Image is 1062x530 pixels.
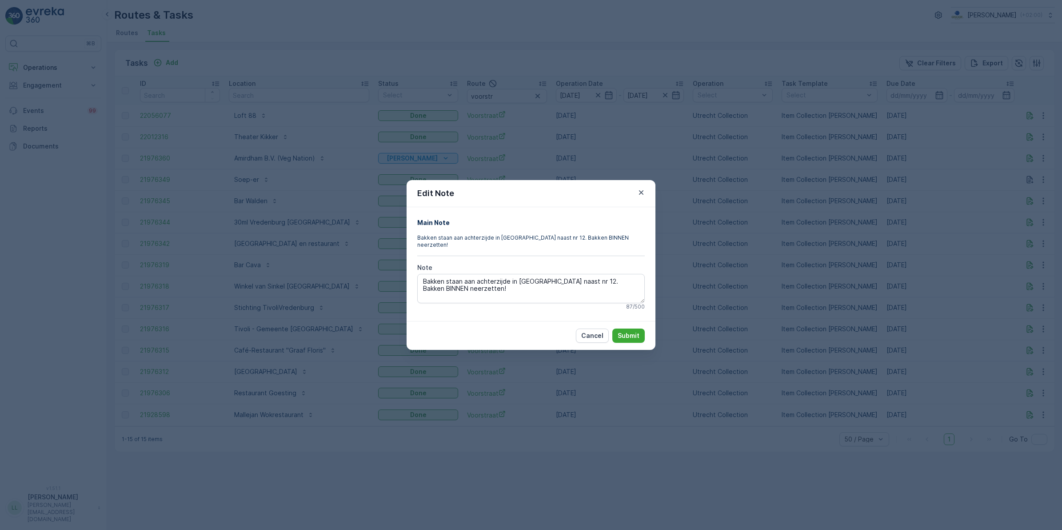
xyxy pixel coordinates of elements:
[417,274,645,303] textarea: Bakken staan aan achterzijde in [GEOGRAPHIC_DATA] naast nr 12. Bakken BINNEN neerzetten!
[417,264,432,271] label: Note
[612,329,645,343] button: Submit
[417,187,454,200] p: Edit Note
[417,234,645,249] p: Bakken staan aan achterzijde in [GEOGRAPHIC_DATA] naast nr 12. Bakken BINNEN neerzetten!
[618,331,639,340] p: Submit
[626,303,645,310] p: 87 / 500
[576,329,609,343] button: Cancel
[417,218,645,227] h4: Main Note
[581,331,603,340] p: Cancel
